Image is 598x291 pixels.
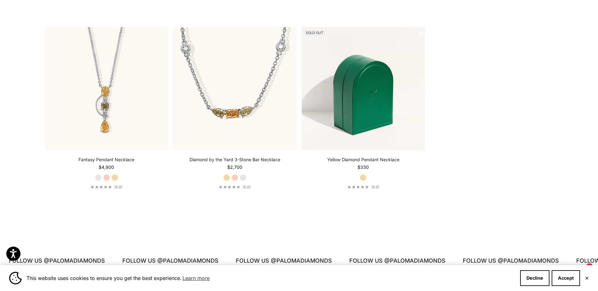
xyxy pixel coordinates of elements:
[347,185,379,189] a: 5.0 out of 5.0 stars(5.0)
[327,157,399,163] a: Yellow Diamond Pendant Necklace
[173,27,296,150] img: #WhiteGold
[227,164,242,170] sale-price: $2,700
[99,164,114,170] sale-price: $4,900
[302,27,425,150] img: #YellowGold #WhiteGold #RoseGold
[230,256,326,265] p: FOLLOW US @PALOMADIAMONDS
[78,157,134,163] a: Fantasy Pendant Necklace
[189,157,280,163] a: Diamond by the Yard 3-Stone Bar Necklace
[304,30,325,36] sold-out-badge: Sold out
[585,276,589,280] button: Close
[182,273,211,283] a: Learn more
[552,270,580,286] button: Accept
[90,185,122,189] a: 5.0 out of 5.0 stars(5.0)
[90,185,112,189] div: 5.0 out of 5.0 stars
[243,185,251,189] span: (5.0)
[45,27,168,150] a: #YellowGold #RoseGold #WhiteGold
[45,27,168,150] img: #WhiteGold
[173,27,296,150] a: #YellowGold #RoseGold #WhiteGold
[343,256,439,265] p: FOLLOW US @PALOMADIAMONDS
[114,185,122,189] span: (5.0)
[357,164,369,170] sale-price: $330
[3,256,99,265] p: FOLLOW US @PALOMADIAMONDS
[26,273,515,283] span: This website uses cookies to ensure you get the best experience.
[116,256,212,265] p: FOLLOW US @PALOMADIAMONDS
[347,185,369,189] div: 5.0 out of 5.0 stars
[219,185,240,189] div: 5.0 out of 5.0 stars
[520,270,549,286] button: Decline
[457,256,553,265] p: FOLLOW US @PALOMADIAMONDS
[219,185,251,189] a: 5.0 out of 5.0 stars(5.0)
[371,185,379,189] span: (5.0)
[9,272,22,284] img: Cookie banner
